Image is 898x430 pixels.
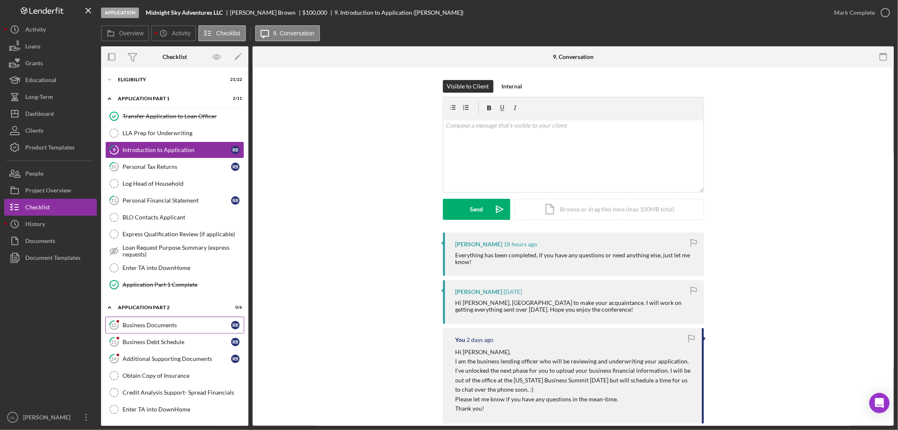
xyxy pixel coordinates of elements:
[25,21,46,40] div: Activity
[123,281,244,288] div: Application Part 1 Complete
[105,158,244,175] a: 10Personal Tax ReturnsRB
[112,322,117,328] tspan: 12
[123,130,244,136] div: LLA Prep for Underwriting
[498,80,527,93] button: Internal
[123,180,244,187] div: Log Head of Household
[25,139,75,158] div: Product Templates
[10,415,15,420] text: AL
[502,80,522,93] div: Internal
[123,389,244,396] div: Credit Analysis Support- Spread Financials
[105,142,244,158] a: 9Introduction to ApplicationRB
[4,55,97,72] button: Grants
[4,182,97,199] button: Project Overview
[25,88,53,107] div: Long-Term
[553,53,594,60] div: 9. Conversation
[151,25,196,41] button: Activity
[4,216,97,232] button: History
[456,357,693,395] p: I am the business lending officer who will be reviewing and underwriting your application. I've u...
[123,113,244,120] div: Transfer Application to Loan Officer
[456,395,693,404] p: Please let me know if you have any questions in the mean-time.
[231,146,240,154] div: R B
[123,163,231,170] div: Personal Tax Returns
[105,108,244,125] a: Transfer Application to Loan Officer
[25,216,45,235] div: History
[470,199,483,220] div: Send
[25,122,43,141] div: Clients
[123,231,244,238] div: Express Qualification Review (if applicable)
[25,249,80,268] div: Document Templates
[105,125,244,142] a: LLA Prep for Underwriting
[467,337,494,343] time: 2025-10-08 22:25
[25,72,56,91] div: Educational
[105,367,244,384] a: Obtain Copy of Insurance
[105,192,244,209] a: 11Personal Financial StatementRB
[4,88,97,105] button: Long-Term
[4,21,97,38] button: Activity
[227,77,242,82] div: 21 / 22
[4,409,97,426] button: AL[PERSON_NAME]
[118,96,221,101] div: Application Part 1
[105,209,244,226] a: BLO Contacts Applicant
[4,199,97,216] button: Checklist
[25,165,43,184] div: People
[25,38,40,57] div: Loans
[834,4,875,21] div: Mark Complete
[273,30,314,37] label: 9. Conversation
[443,199,510,220] button: Send
[112,339,117,345] tspan: 13
[123,264,244,271] div: Enter TA into DownHome
[456,337,466,343] div: You
[198,25,246,41] button: Checklist
[4,139,97,156] button: Product Templates
[303,9,328,16] span: $100,000
[105,226,244,243] a: Express Qualification Review (if applicable)
[456,347,693,357] p: Hi [PERSON_NAME],
[118,305,221,310] div: Application Part 2
[447,80,489,93] div: Visible to Client
[123,372,244,379] div: Obtain Copy of Insurance
[101,8,139,18] div: Application
[456,241,503,248] div: [PERSON_NAME]
[21,409,76,428] div: [PERSON_NAME]
[456,252,695,265] div: Everything has been completed, if you have any questions or need anything else, just let me know!
[123,322,231,329] div: Business Documents
[216,30,240,37] label: Checklist
[123,339,231,345] div: Business Debt Schedule
[456,288,503,295] div: [PERSON_NAME]
[4,72,97,88] button: Educational
[227,305,242,310] div: 0 / 6
[112,356,117,361] tspan: 14
[231,196,240,205] div: R B
[112,198,117,203] tspan: 11
[869,393,890,413] div: Open Intercom Messenger
[105,259,244,276] a: Enter TA into DownHome
[105,243,244,259] a: Loan Request Purpose Summary (express requests)
[105,401,244,418] a: Enter TA into DownHome
[123,244,244,258] div: Loan Request Purpose Summary (express requests)
[123,147,231,153] div: Introduction to Application
[123,197,231,204] div: Personal Financial Statement
[231,163,240,171] div: R B
[4,232,97,249] button: Documents
[231,338,240,346] div: R B
[163,53,187,60] div: Checklist
[4,38,97,55] button: Loans
[123,214,244,221] div: BLO Contacts Applicant
[456,404,693,413] p: Thank you!
[25,199,50,218] div: Checklist
[123,355,231,362] div: Additional Supporting Documents
[4,165,97,182] button: People
[105,276,244,293] a: Application Part 1 Complete
[255,25,320,41] button: 9. Conversation
[25,55,43,74] div: Grants
[172,30,190,37] label: Activity
[456,299,695,313] div: Hi [PERSON_NAME], [GEOGRAPHIC_DATA] to make your acquaintance. I will work on getting everything ...
[118,77,221,82] div: Eligibility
